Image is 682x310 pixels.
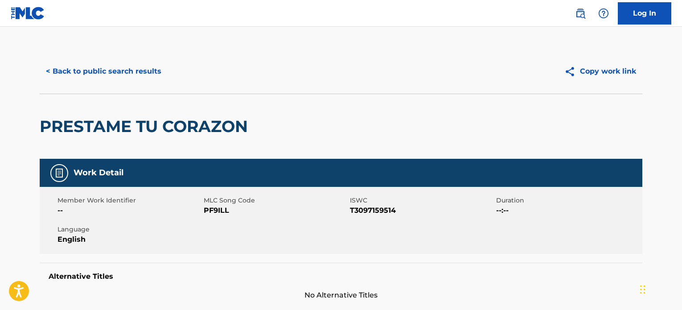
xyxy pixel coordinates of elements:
[11,7,45,20] img: MLC Logo
[74,168,123,178] h5: Work Detail
[58,196,201,205] span: Member Work Identifier
[575,8,586,19] img: search
[595,4,612,22] div: Help
[204,196,348,205] span: MLC Song Code
[598,8,609,19] img: help
[558,60,642,83] button: Copy work link
[637,267,682,310] iframe: Chat Widget
[58,205,201,216] span: --
[350,196,494,205] span: ISWC
[40,116,252,136] h2: PRESTAME TU CORAZON
[496,196,640,205] span: Duration
[49,272,633,281] h5: Alternative Titles
[571,4,589,22] a: Public Search
[640,276,645,303] div: Drag
[54,168,65,178] img: Work Detail
[204,205,348,216] span: PF9ILL
[40,290,642,301] span: No Alternative Titles
[350,205,494,216] span: T3097159514
[58,234,201,245] span: English
[40,60,168,83] button: < Back to public search results
[58,225,201,234] span: Language
[618,2,671,25] a: Log In
[496,205,640,216] span: --:--
[564,66,580,77] img: Copy work link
